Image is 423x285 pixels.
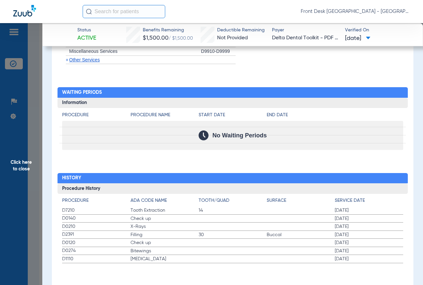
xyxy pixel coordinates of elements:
[267,232,335,238] span: Buccal
[201,47,236,56] div: D9910-D9999
[131,239,199,246] span: Check up
[131,215,199,222] span: Check up
[199,232,267,238] span: 30
[62,223,130,230] span: D0210
[199,130,209,140] img: Calendar
[199,197,267,206] app-breakdown-title: Tooth/Quad
[131,256,199,262] span: [MEDICAL_DATA]
[345,27,412,34] span: Verified On
[58,183,407,194] h3: Procedure History
[58,98,407,108] h3: Information
[62,247,130,254] span: D0274
[62,231,130,238] span: D2391
[131,207,199,214] span: Tooth Extraction
[335,215,403,222] span: [DATE]
[62,207,130,214] span: D7210
[62,112,130,121] app-breakdown-title: Procedure
[335,232,403,238] span: [DATE]
[131,248,199,254] span: Bitewings
[212,132,267,139] span: No Waiting Periods
[390,253,423,285] iframe: Chat Widget
[335,256,403,262] span: [DATE]
[131,232,199,238] span: Filling
[143,27,193,34] span: Benefits Remaining
[62,239,130,246] span: D0120
[62,197,130,204] h4: Procedure
[143,35,169,41] span: $1,500.00
[13,5,36,17] img: Zuub Logo
[267,112,403,119] h4: End Date
[58,173,407,184] h2: History
[131,112,199,121] app-breakdown-title: Procedure Name
[335,197,403,206] app-breakdown-title: Service Date
[335,197,403,204] h4: Service Date
[62,197,130,206] app-breakdown-title: Procedure
[199,197,267,204] h4: Tooth/Quad
[62,215,130,222] span: D0140
[62,256,130,263] span: D1110
[267,112,403,121] app-breakdown-title: End Date
[86,9,92,15] img: Search Icon
[83,5,165,18] input: Search for patients
[272,34,339,42] span: Delta Dental Toolkit - PDF - Bot
[335,239,403,246] span: [DATE]
[169,36,193,41] span: / $1,500.00
[199,112,267,121] app-breakdown-title: Start Date
[267,197,335,204] h4: Surface
[335,207,403,214] span: [DATE]
[267,197,335,206] app-breakdown-title: Surface
[69,49,117,54] span: Miscellaneous Services
[131,197,199,206] app-breakdown-title: ADA Code Name
[199,207,267,214] span: 14
[272,27,339,34] span: Payer
[131,197,199,204] h4: ADA Code Name
[199,112,267,119] h4: Start Date
[62,112,130,119] h4: Procedure
[345,34,370,43] span: [DATE]
[77,34,96,42] span: Active
[335,223,403,230] span: [DATE]
[131,112,199,119] h4: Procedure Name
[58,87,407,98] h2: Waiting Periods
[77,27,96,34] span: Status
[301,8,410,15] span: Front Desk [GEOGRAPHIC_DATA] - [GEOGRAPHIC_DATA] | My Community Dental Centers
[69,57,100,62] span: Other Services
[335,248,403,254] span: [DATE]
[66,57,68,62] span: +
[217,27,265,34] span: Deductible Remaining
[131,223,199,230] span: X-Rays
[217,35,248,41] span: Not Provided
